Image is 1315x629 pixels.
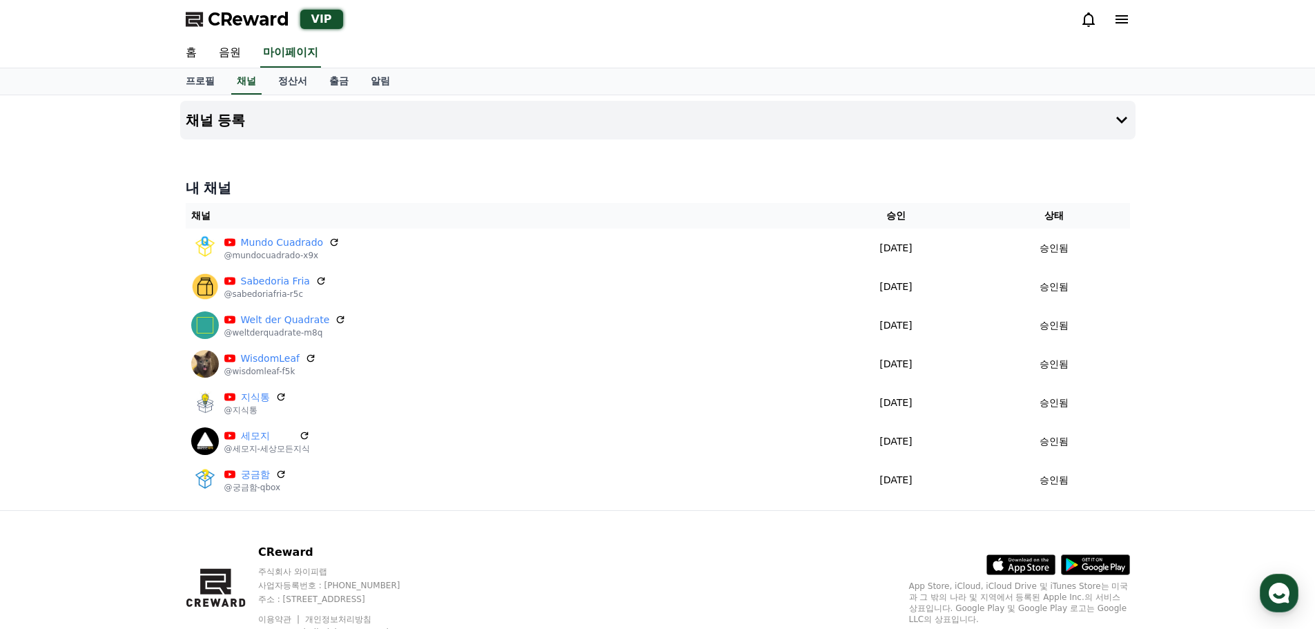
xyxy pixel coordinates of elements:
a: 정산서 [267,68,318,95]
button: 채널 등록 [180,101,1136,139]
p: @지식통 [224,405,286,416]
span: CReward [208,8,289,30]
a: 프로필 [175,68,226,95]
p: 승인됨 [1040,434,1069,449]
img: Welt der Quadrate [191,311,219,339]
p: @weltderquadrate-m8q [224,327,347,338]
th: 채널 [186,203,814,229]
a: 마이페이지 [260,39,321,68]
img: 세모지 [191,427,219,455]
a: 개인정보처리방침 [305,615,371,624]
img: Sabedoria Fria [191,273,219,300]
th: 상태 [979,203,1130,229]
p: [DATE] [819,241,973,255]
p: 승인됨 [1040,473,1069,487]
h4: 내 채널 [186,178,1130,197]
img: 궁금함 [191,466,219,494]
p: 승인됨 [1040,318,1069,333]
p: [DATE] [819,396,973,410]
p: @sabedoriafria-r5c [224,289,327,300]
img: Mundo Cuadrado [191,234,219,262]
p: [DATE] [819,357,973,371]
a: 홈 [175,39,208,68]
a: 세모지 [241,429,293,443]
p: 주식회사 와이피랩 [258,566,427,577]
a: 궁금함 [241,467,270,482]
p: 사업자등록번호 : [PHONE_NUMBER] [258,580,427,591]
p: [DATE] [819,434,973,449]
a: Welt der Quadrate [241,313,330,327]
a: 음원 [208,39,252,68]
a: 채널 [231,68,262,95]
img: 지식통 [191,389,219,416]
a: CReward [186,8,289,30]
p: @wisdomleaf-f5k [224,366,316,377]
p: 승인됨 [1040,241,1069,255]
p: [DATE] [819,280,973,294]
p: @궁금함-qbox [224,482,286,493]
a: 출금 [318,68,360,95]
p: 승인됨 [1040,396,1069,410]
p: 주소 : [STREET_ADDRESS] [258,594,427,605]
th: 승인 [813,203,978,229]
p: CReward [258,544,427,561]
a: 지식통 [241,390,270,405]
p: [DATE] [819,473,973,487]
div: VIP [300,10,343,29]
p: [DATE] [819,318,973,333]
a: WisdomLeaf [241,351,300,366]
h4: 채널 등록 [186,113,246,128]
p: @mundocuadrado-x9x [224,250,340,261]
a: 이용약관 [258,615,302,624]
a: 알림 [360,68,401,95]
img: WisdomLeaf [191,350,219,378]
p: 승인됨 [1040,357,1069,371]
p: @세모지-세상모든지식 [224,443,310,454]
a: Mundo Cuadrado [241,235,324,250]
p: 승인됨 [1040,280,1069,294]
a: Sabedoria Fria [241,274,310,289]
p: App Store, iCloud, iCloud Drive 및 iTunes Store는 미국과 그 밖의 나라 및 지역에서 등록된 Apple Inc.의 서비스 상표입니다. Goo... [909,581,1130,625]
